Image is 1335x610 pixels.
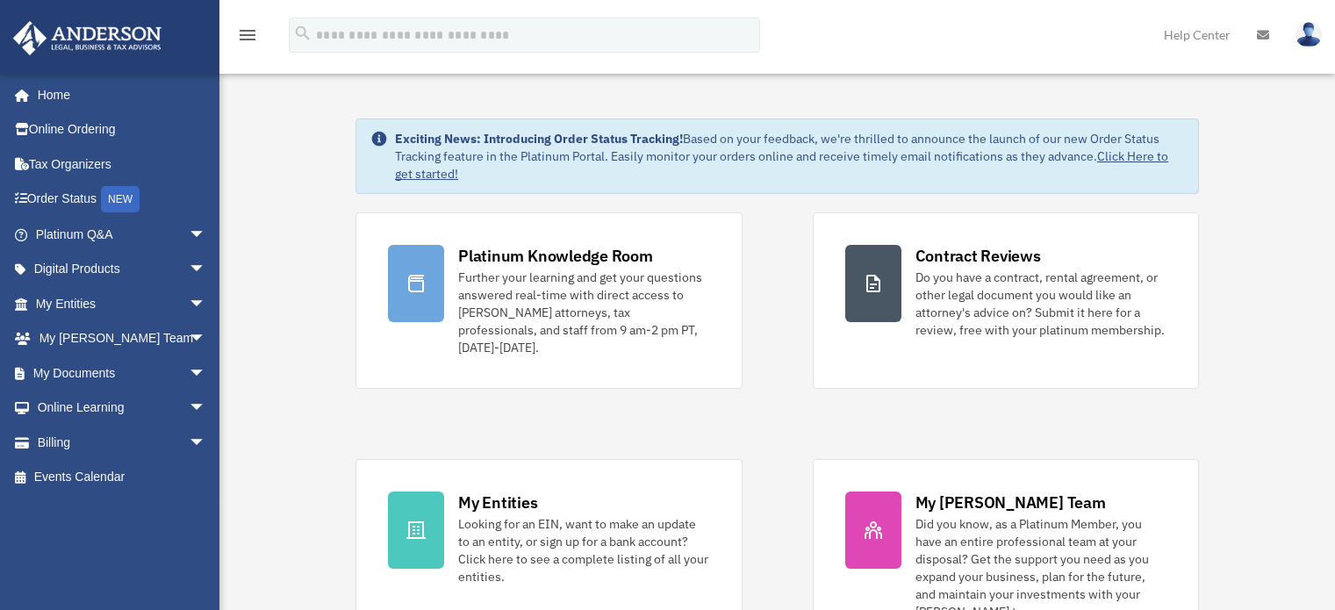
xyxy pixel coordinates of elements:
[395,130,1184,183] div: Based on your feedback, we're thrilled to announce the launch of our new Order Status Tracking fe...
[189,217,224,253] span: arrow_drop_down
[458,515,709,585] div: Looking for an EIN, want to make an update to an entity, or sign up for a bank account? Click her...
[189,391,224,427] span: arrow_drop_down
[915,492,1106,513] div: My [PERSON_NAME] Team
[189,355,224,391] span: arrow_drop_down
[189,321,224,357] span: arrow_drop_down
[458,269,709,356] div: Further your learning and get your questions answered real-time with direct access to [PERSON_NAM...
[237,25,258,46] i: menu
[101,186,140,212] div: NEW
[12,252,233,287] a: Digital Productsarrow_drop_down
[189,425,224,461] span: arrow_drop_down
[915,245,1041,267] div: Contract Reviews
[458,492,537,513] div: My Entities
[813,212,1199,389] a: Contract Reviews Do you have a contract, rental agreement, or other legal document you would like...
[915,269,1166,339] div: Do you have a contract, rental agreement, or other legal document you would like an attorney's ad...
[12,77,224,112] a: Home
[12,147,233,182] a: Tax Organizers
[12,460,233,495] a: Events Calendar
[237,31,258,46] a: menu
[395,131,683,147] strong: Exciting News: Introducing Order Status Tracking!
[1296,22,1322,47] img: User Pic
[355,212,742,389] a: Platinum Knowledge Room Further your learning and get your questions answered real-time with dire...
[12,217,233,252] a: Platinum Q&Aarrow_drop_down
[12,355,233,391] a: My Documentsarrow_drop_down
[293,24,312,43] i: search
[189,252,224,288] span: arrow_drop_down
[395,148,1168,182] a: Click Here to get started!
[12,425,233,460] a: Billingarrow_drop_down
[12,391,233,426] a: Online Learningarrow_drop_down
[8,21,167,55] img: Anderson Advisors Platinum Portal
[12,321,233,356] a: My [PERSON_NAME] Teamarrow_drop_down
[12,286,233,321] a: My Entitiesarrow_drop_down
[458,245,653,267] div: Platinum Knowledge Room
[12,182,233,218] a: Order StatusNEW
[189,286,224,322] span: arrow_drop_down
[12,112,233,147] a: Online Ordering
